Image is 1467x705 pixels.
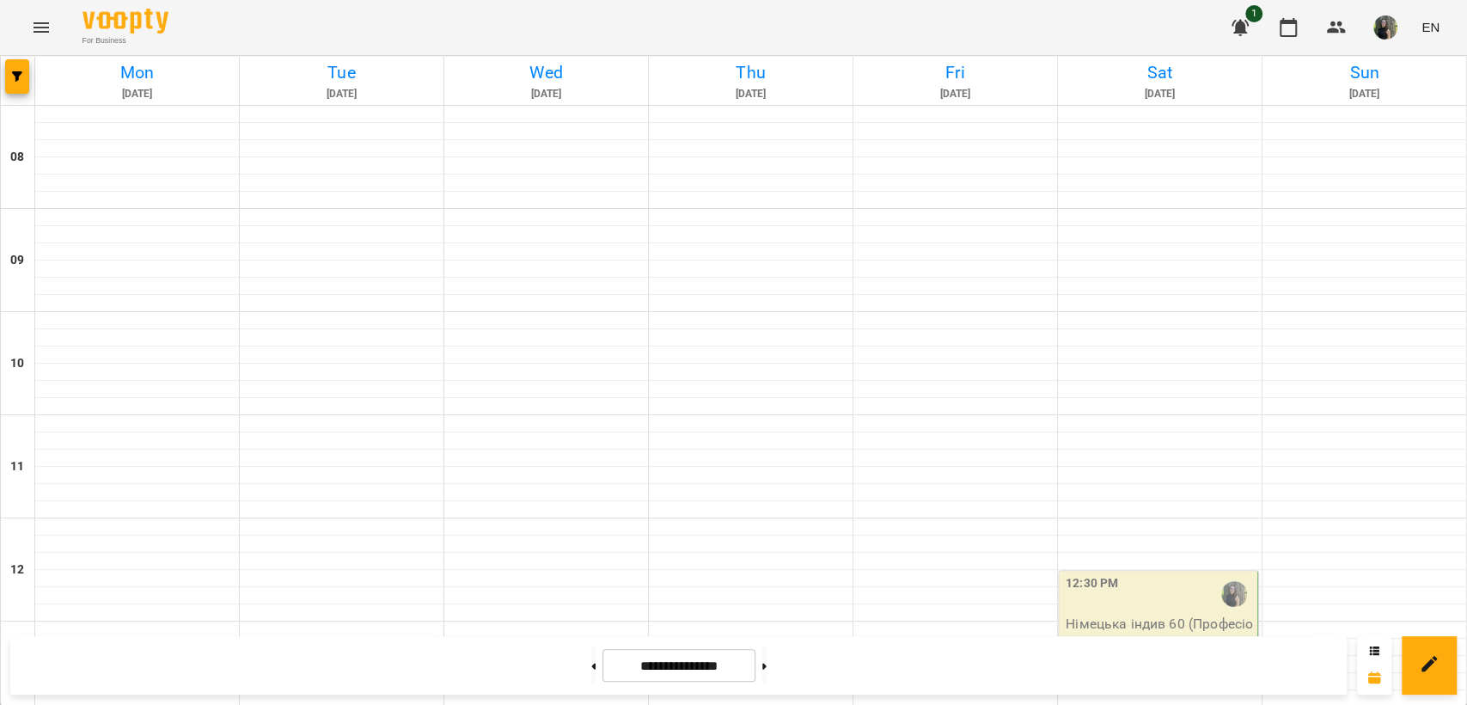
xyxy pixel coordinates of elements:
img: Voopty Logo [83,9,168,34]
button: EN [1415,11,1446,43]
h6: [DATE] [1061,86,1259,102]
span: 1 [1245,5,1262,22]
h6: [DATE] [651,86,850,102]
h6: [DATE] [38,86,236,102]
h6: Fri [856,59,1054,86]
h6: Wed [447,59,645,86]
h6: 09 [10,251,24,270]
span: For Business [83,35,168,46]
h6: [DATE] [242,86,441,102]
h6: 08 [10,148,24,167]
h6: 12 [10,561,24,579]
img: cee650bf85ea97b15583ede96205305a.jpg [1373,15,1397,40]
h6: Sun [1265,59,1464,86]
h6: Thu [651,59,850,86]
label: 12:30 PM [1066,574,1118,593]
h6: 11 [10,457,24,476]
h6: 10 [10,354,24,373]
h6: [DATE] [447,86,645,102]
img: Поліщук Анастасія Сергіївна [1221,581,1247,607]
h6: [DATE] [1265,86,1464,102]
span: EN [1421,18,1439,36]
h6: Mon [38,59,236,86]
button: Menu [21,7,62,48]
h6: [DATE] [856,86,1054,102]
h6: Tue [242,59,441,86]
h6: Sat [1061,59,1259,86]
p: Німецька індив 60 (Професіонал) - [PERSON_NAME] [1066,614,1254,654]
